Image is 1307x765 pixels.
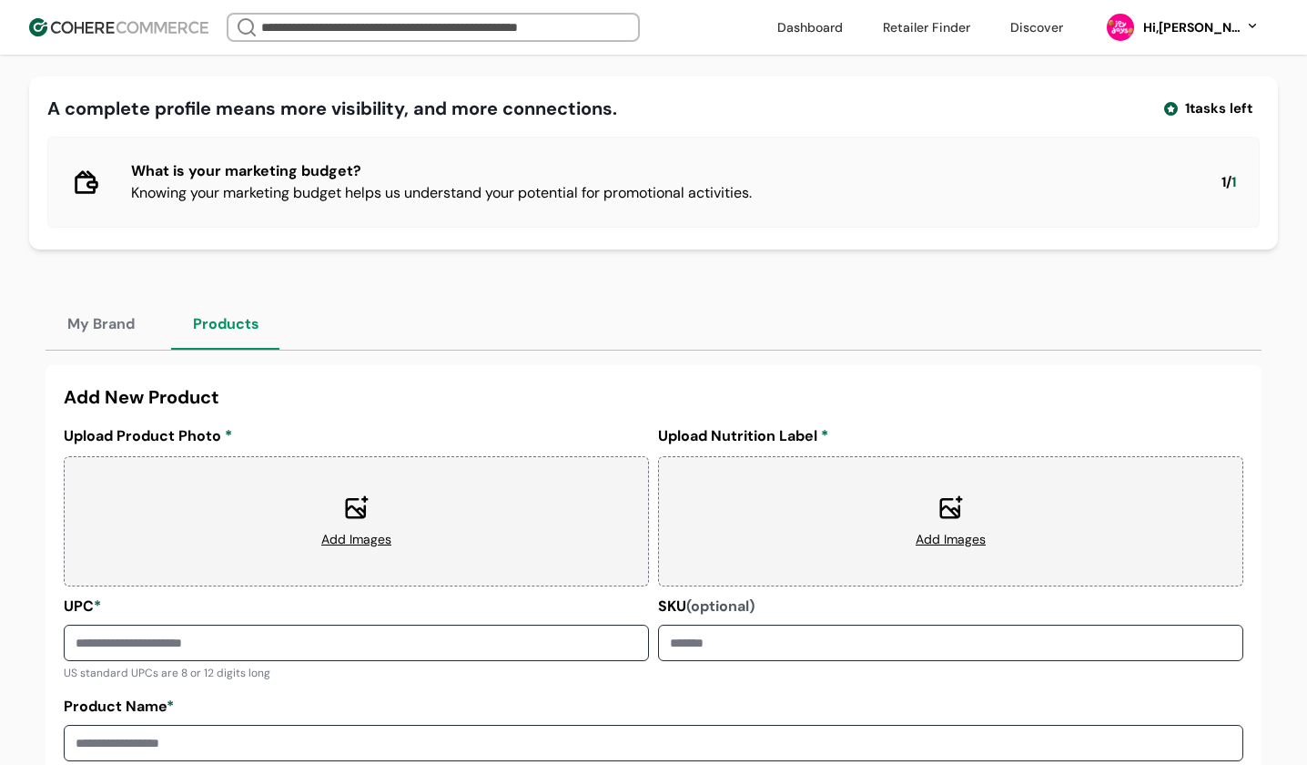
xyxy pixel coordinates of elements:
[1226,172,1231,193] span: /
[47,95,617,122] div: A complete profile means more visibility, and more connections.
[686,597,755,616] span: (optional)
[1141,18,1241,37] div: Hi, [PERSON_NAME]
[1185,98,1252,119] span: 1 tasks left
[1107,14,1134,41] img: joydays_p
[64,697,174,716] label: Product Name
[131,160,1192,182] div: What is your marketing budget?
[1231,172,1236,193] span: 1
[1141,18,1260,37] button: Hi,[PERSON_NAME]
[29,18,208,36] img: Cohere Logo
[46,299,157,350] button: My Brand
[658,425,1243,447] label: Upload Nutrition Label
[64,597,101,616] label: UPC
[1221,172,1226,193] span: 1
[64,425,649,447] label: Upload Product Photo
[131,182,1192,204] div: Knowing your marketing budget helps us understand your potential for promotional activities.
[171,299,281,350] button: Products
[321,530,391,549] div: Add Images
[64,383,1243,411] div: Add New Product
[658,597,686,616] span: SKU
[916,530,986,549] div: Add Images
[64,665,649,681] div: US standard UPCs are 8 or 12 digits long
